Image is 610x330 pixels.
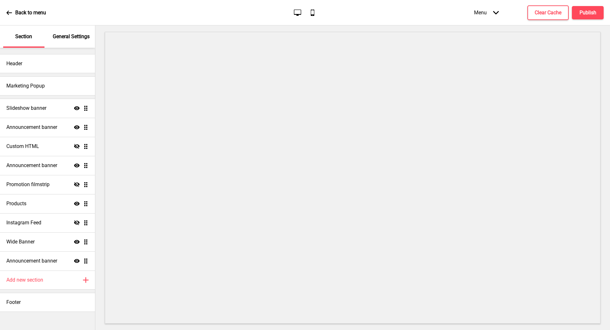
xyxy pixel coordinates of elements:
a: Back to menu [6,4,46,21]
h4: Wide Banner [6,238,35,245]
h4: Clear Cache [535,9,561,16]
h4: Publish [579,9,596,16]
h4: Marketing Popup [6,82,45,89]
p: Back to menu [15,9,46,16]
h4: Add new section [6,277,43,284]
h4: Instagram Feed [6,219,41,226]
h4: Custom HTML [6,143,39,150]
div: Menu [468,3,505,22]
p: General Settings [53,33,90,40]
h4: Slideshow banner [6,105,46,112]
button: Publish [572,6,604,19]
h4: Products [6,200,26,207]
h4: Promotion filmstrip [6,181,50,188]
button: Clear Cache [527,5,569,20]
p: Section [15,33,32,40]
h4: Announcement banner [6,257,57,264]
h4: Footer [6,299,21,306]
h4: Header [6,60,22,67]
h4: Announcement banner [6,124,57,131]
h4: Announcement banner [6,162,57,169]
